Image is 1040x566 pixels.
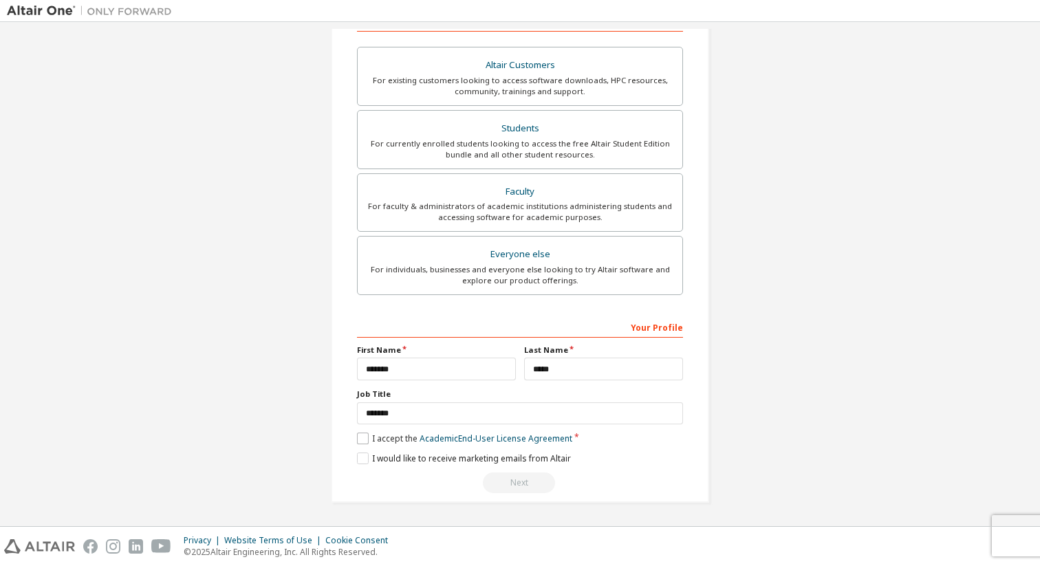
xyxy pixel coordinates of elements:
div: Website Terms of Use [224,535,325,546]
img: linkedin.svg [129,539,143,554]
label: I accept the [357,433,572,444]
img: Altair One [7,4,179,18]
div: For currently enrolled students looking to access the free Altair Student Edition bundle and all ... [366,138,674,160]
div: Cookie Consent [325,535,396,546]
div: Students [366,119,674,138]
a: Academic End-User License Agreement [420,433,572,444]
img: altair_logo.svg [4,539,75,554]
div: Privacy [184,535,224,546]
div: For existing customers looking to access software downloads, HPC resources, community, trainings ... [366,75,674,97]
label: Job Title [357,389,683,400]
div: For faculty & administrators of academic institutions administering students and accessing softwa... [366,201,674,223]
div: Altair Customers [366,56,674,75]
div: Faculty [366,182,674,202]
label: Last Name [524,345,683,356]
div: Everyone else [366,245,674,264]
img: facebook.svg [83,539,98,554]
label: I would like to receive marketing emails from Altair [357,453,571,464]
div: Your Profile [357,316,683,338]
img: youtube.svg [151,539,171,554]
div: Read and acccept EULA to continue [357,472,683,493]
img: instagram.svg [106,539,120,554]
label: First Name [357,345,516,356]
div: For individuals, businesses and everyone else looking to try Altair software and explore our prod... [366,264,674,286]
p: © 2025 Altair Engineering, Inc. All Rights Reserved. [184,546,396,558]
